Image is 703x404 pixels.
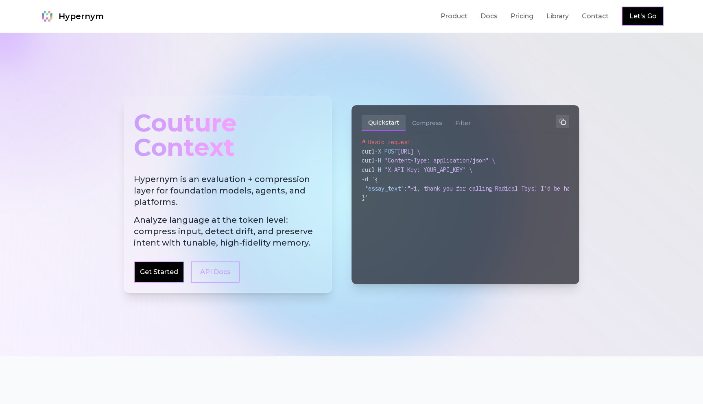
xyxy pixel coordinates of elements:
[404,185,407,192] span: :
[441,11,467,21] a: Product
[582,11,609,21] a: Contact
[59,11,104,22] span: Hypernym
[362,176,378,183] span: -d '{
[191,261,240,283] a: API Docs
[629,11,657,21] a: Let's Go
[397,148,420,155] span: [URL] \
[134,173,322,248] h2: Hypernym is an evaluation + compression layer for foundation models, agents, and platforms.
[362,166,375,173] span: curl
[406,115,449,131] button: Compress
[362,138,410,146] span: # Basic request
[362,194,368,201] span: }'
[511,11,533,21] a: Pricing
[546,11,569,21] a: Library
[362,148,375,155] span: curl
[362,157,375,164] span: curl
[39,8,104,24] a: Hypernym
[134,214,322,248] span: Analyze language at the token level: compress input, detect drift, and preserve intent with tunab...
[134,107,322,164] div: Couture Context
[140,267,178,277] a: Get Started
[375,148,397,155] span: -X POST
[480,11,498,21] a: Docs
[375,166,388,173] span: -H "
[39,8,55,24] img: Hypernym Logo
[365,185,404,192] span: "essay_text"
[556,115,569,128] button: Copy to clipboard
[449,115,477,131] button: Filter
[362,115,406,131] button: Quickstart
[388,157,495,164] span: Content-Type: application/json" \
[375,157,388,164] span: -H "
[388,166,472,173] span: X-API-Key: YOUR_API_KEY" \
